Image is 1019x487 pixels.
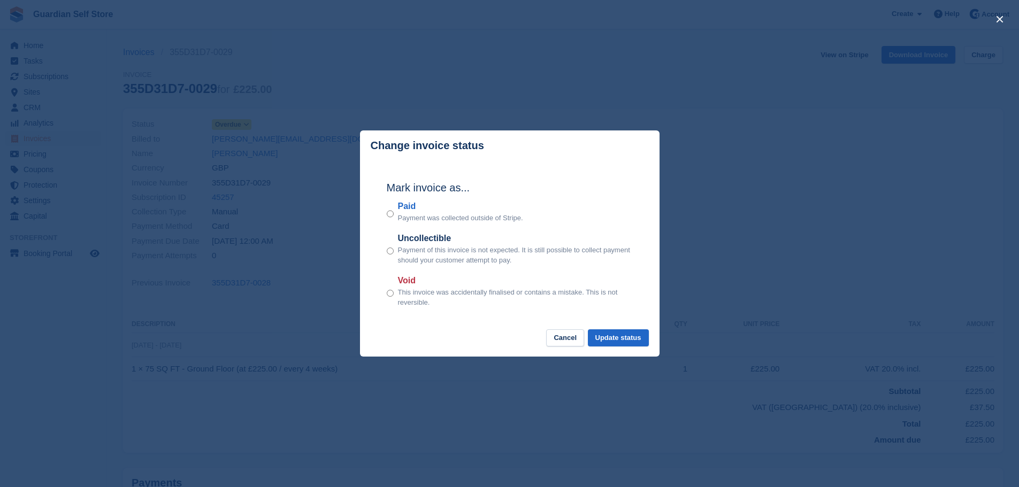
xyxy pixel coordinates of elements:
[398,245,633,266] p: Payment of this invoice is not expected. It is still possible to collect payment should your cust...
[398,213,523,223] p: Payment was collected outside of Stripe.
[398,287,633,308] p: This invoice was accidentally finalised or contains a mistake. This is not reversible.
[546,329,584,347] button: Cancel
[371,140,484,152] p: Change invoice status
[387,180,633,196] h2: Mark invoice as...
[398,200,523,213] label: Paid
[991,11,1008,28] button: close
[588,329,649,347] button: Update status
[398,274,633,287] label: Void
[398,232,633,245] label: Uncollectible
